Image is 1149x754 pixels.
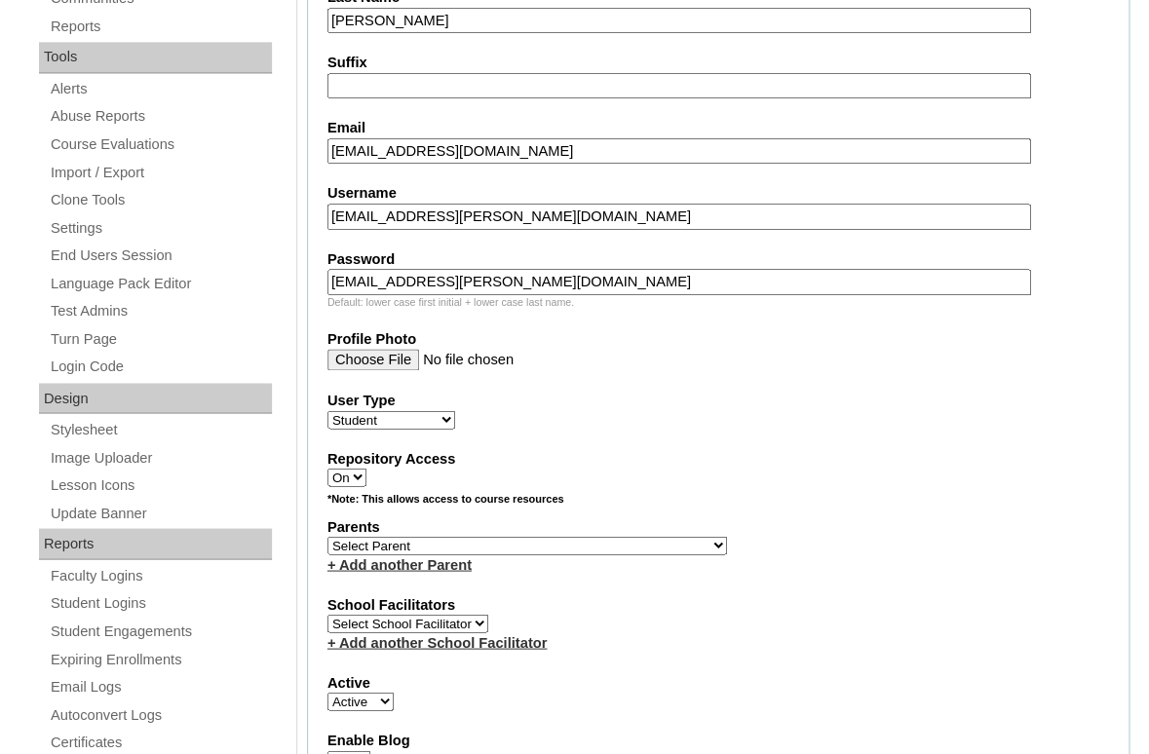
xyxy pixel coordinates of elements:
label: Username [327,183,1109,204]
label: Password [327,249,1109,270]
label: School Facilitators [327,594,1109,615]
a: Update Banner [49,501,272,525]
a: Import / Export [49,161,272,185]
a: Student Logins [49,590,272,615]
div: Tools [39,42,272,73]
a: Student Engagements [49,619,272,643]
div: *Note: This allows access to course resources [327,491,1109,515]
a: + Add another Parent [327,556,472,572]
a: Turn Page [49,327,272,352]
label: Parents [327,516,1109,537]
a: Stylesheet [49,417,272,441]
a: Test Admins [49,299,272,323]
a: Alerts [49,77,272,101]
a: Image Uploader [49,445,272,470]
div: Reports [39,528,272,559]
label: Suffix [327,53,1109,73]
a: Lesson Icons [49,472,272,497]
label: Profile Photo [327,329,1109,350]
a: Login Code [49,355,272,379]
div: Design [39,383,272,414]
label: Enable Blog [327,730,1109,750]
a: Course Evaluations [49,132,272,157]
a: Expiring Enrollments [49,647,272,671]
a: Abuse Reports [49,104,272,129]
a: Language Pack Editor [49,272,272,296]
a: Settings [49,216,272,241]
a: Certificates [49,730,272,754]
a: End Users Session [49,244,272,268]
label: Email [327,118,1109,138]
label: User Type [327,390,1109,410]
label: Active [327,672,1109,693]
label: Repository Access [327,448,1109,469]
a: Faculty Logins [49,563,272,587]
a: + Add another School Facilitator [327,634,547,650]
a: Clone Tools [49,188,272,212]
a: Autoconvert Logs [49,702,272,727]
a: Email Logs [49,674,272,698]
div: Default: lower case first initial + lower case last name. [327,295,1109,310]
a: Reports [49,15,272,39]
